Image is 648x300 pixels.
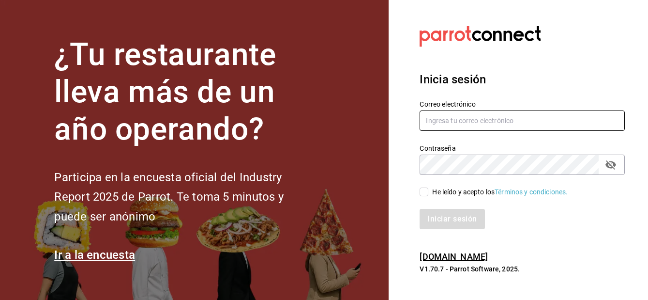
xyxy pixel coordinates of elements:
[420,252,488,262] a: [DOMAIN_NAME]
[603,157,619,173] button: passwordField
[54,168,316,227] h2: Participa en la encuesta oficial del Industry Report 2025 de Parrot. Te toma 5 minutos y puede se...
[54,36,316,148] h1: ¿Tu restaurante lleva más de un año operando?
[420,145,625,152] label: Contraseña
[54,248,135,262] a: Ir a la encuesta
[420,71,625,88] h3: Inicia sesión
[432,187,568,197] div: He leído y acepto los
[495,188,568,196] a: Términos y condiciones.
[420,101,625,108] label: Correo electrónico
[420,111,625,131] input: Ingresa tu correo electrónico
[420,264,625,274] p: V1.70.7 - Parrot Software, 2025.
